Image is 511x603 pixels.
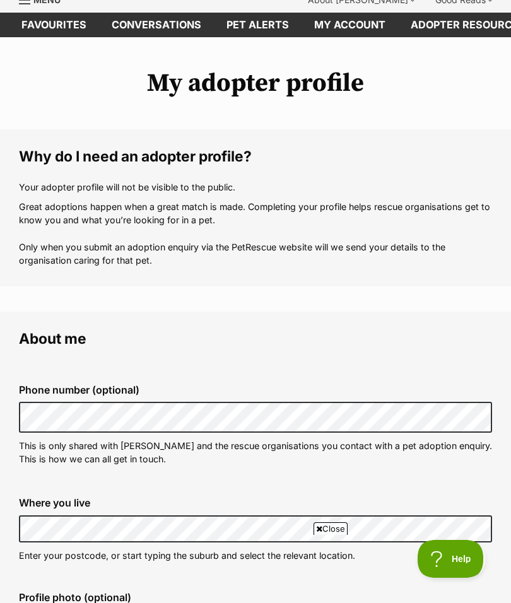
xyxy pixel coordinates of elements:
[19,592,492,603] label: Profile photo (optional)
[418,540,486,578] iframe: Help Scout Beacon - Open
[99,13,214,37] a: conversations
[26,540,485,597] iframe: Advertisement
[19,180,492,194] p: Your adopter profile will not be visible to the public.
[214,13,302,37] a: Pet alerts
[19,200,492,267] p: Great adoptions happen when a great match is made. Completing your profile helps rescue organisat...
[314,522,348,535] span: Close
[302,13,398,37] a: My account
[19,549,492,562] p: Enter your postcode, or start typing the suburb and select the relevant location.
[19,439,492,466] p: This is only shared with [PERSON_NAME] and the rescue organisations you contact with a pet adopti...
[19,384,492,395] label: Phone number (optional)
[19,497,492,508] label: Where you live
[9,13,99,37] a: Favourites
[19,148,492,165] legend: Why do I need an adopter profile?
[19,331,492,347] legend: About me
